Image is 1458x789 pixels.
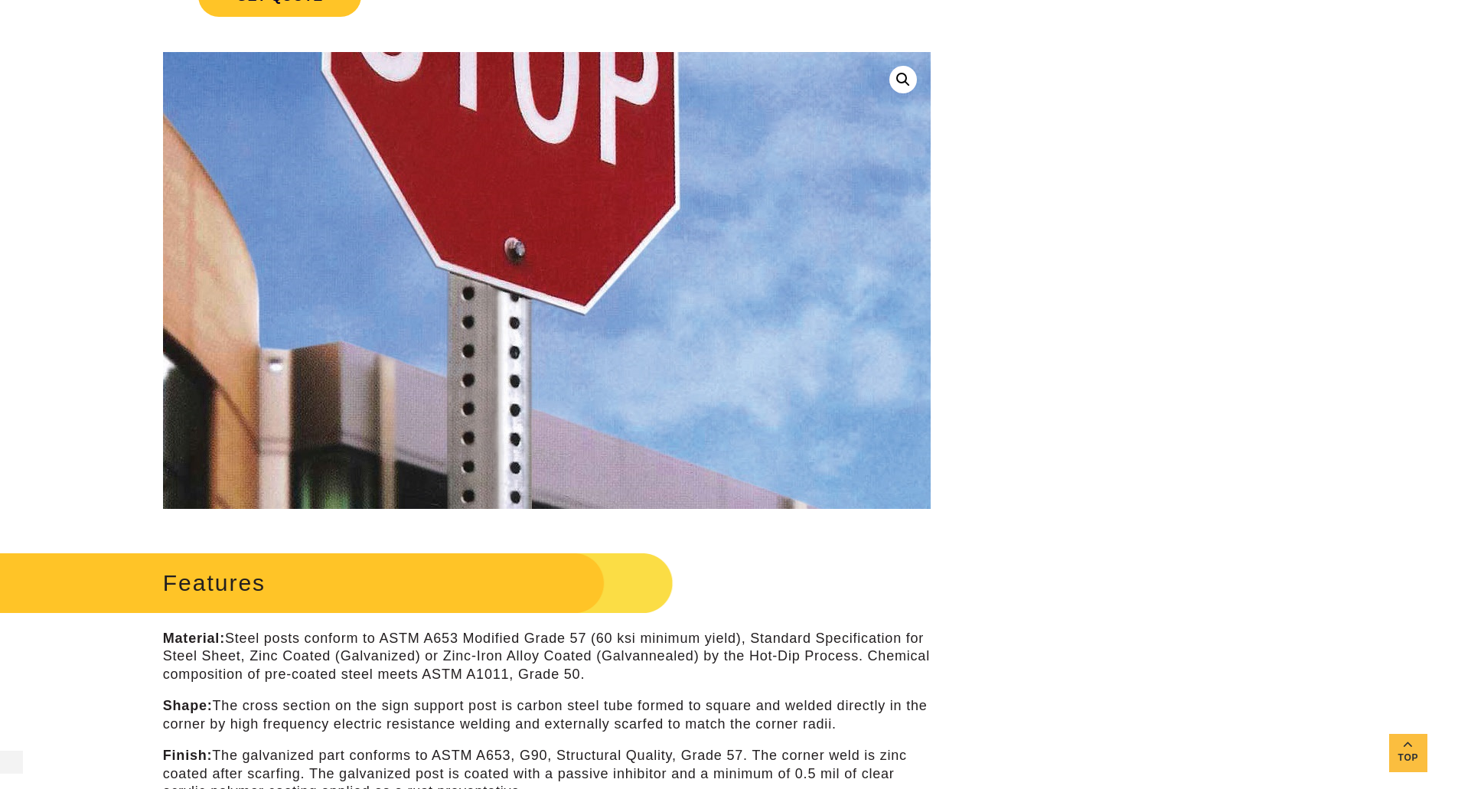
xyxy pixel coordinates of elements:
[163,697,931,733] p: The cross section on the sign support post is carbon steel tube formed to square and welded direc...
[1389,734,1427,772] a: Top
[163,748,213,763] strong: Finish:
[163,631,225,646] strong: Material:
[1389,749,1427,767] span: Top
[163,630,931,683] p: Steel posts conform to ASTM A653 Modified Grade 57 (60 ksi minimum yield), Standard Specification...
[163,698,213,713] strong: Shape:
